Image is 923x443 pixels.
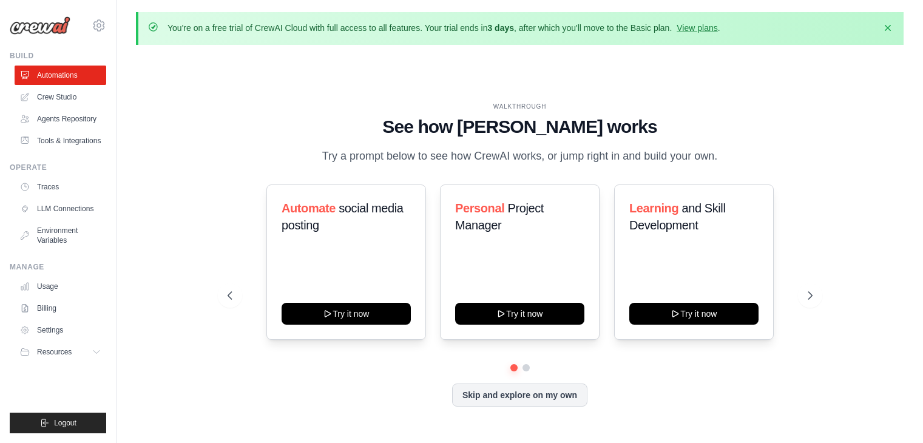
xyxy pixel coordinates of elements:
a: LLM Connections [15,199,106,218]
span: Logout [54,418,76,428]
span: social media posting [282,201,404,232]
a: Settings [15,320,106,340]
span: Automate [282,201,336,215]
a: Agents Repository [15,109,106,129]
a: View plans [677,23,717,33]
p: You're on a free trial of CrewAI Cloud with full access to all features. Your trial ends in , aft... [167,22,720,34]
span: Personal [455,201,504,215]
a: Automations [15,66,106,85]
a: Usage [15,277,106,296]
button: Logout [10,413,106,433]
strong: 3 days [487,23,514,33]
button: Try it now [455,303,584,325]
div: Manage [10,262,106,272]
button: Skip and explore on my own [452,384,587,407]
span: Learning [629,201,678,215]
iframe: Chat Widget [862,385,923,443]
a: Traces [15,177,106,197]
button: Try it now [629,303,759,325]
span: Resources [37,347,72,357]
a: Crew Studio [15,87,106,107]
button: Try it now [282,303,411,325]
a: Environment Variables [15,221,106,250]
img: Logo [10,16,70,35]
div: Operate [10,163,106,172]
div: Build [10,51,106,61]
a: Tools & Integrations [15,131,106,150]
button: Resources [15,342,106,362]
p: Try a prompt below to see how CrewAI works, or jump right in and build your own. [316,147,724,165]
a: Billing [15,299,106,318]
h1: See how [PERSON_NAME] works [228,116,813,138]
span: and Skill Development [629,201,725,232]
div: WALKTHROUGH [228,102,813,111]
